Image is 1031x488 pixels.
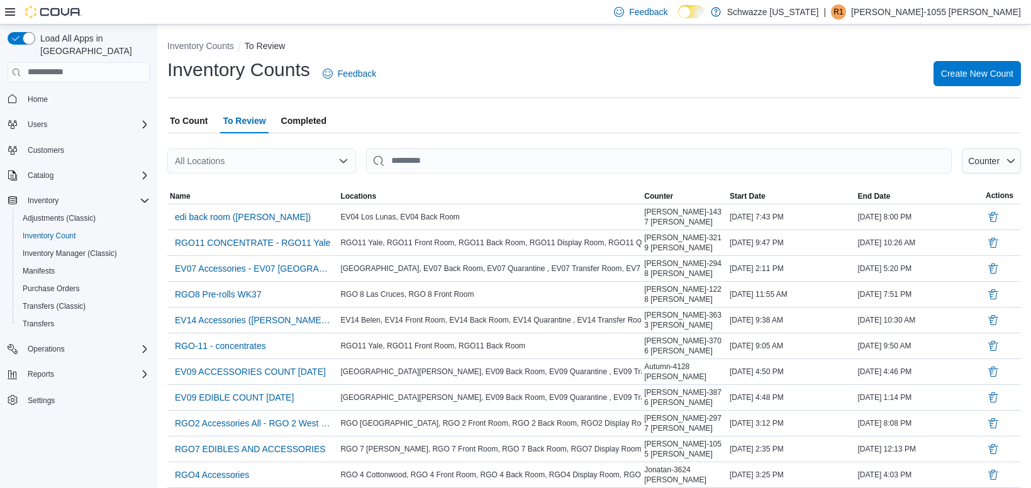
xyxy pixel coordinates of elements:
span: Start Date [730,191,766,201]
h1: Inventory Counts [167,57,310,82]
button: Delete [986,338,1001,353]
a: Settings [23,393,60,408]
div: [DATE] 10:30 AM [855,313,983,328]
span: Users [23,117,150,132]
span: Load All Apps in [GEOGRAPHIC_DATA] [35,32,150,57]
span: EV09 EDIBLE COUNT [DATE] [175,391,294,404]
div: RGO11 Yale, RGO11 Front Room, RGO11 Back Room [338,338,642,353]
div: [DATE] 2:35 PM [727,441,855,457]
button: Delete [986,364,1001,379]
span: RGO11 CONCENTRATE - RGO11 Yale [175,236,330,249]
div: [DATE] 5:20 PM [855,261,983,276]
span: Settings [23,392,150,408]
span: [PERSON_NAME]-2948 [PERSON_NAME] [644,258,725,279]
a: Home [23,92,53,107]
button: Delete [986,416,1001,431]
div: [DATE] 4:50 PM [727,364,855,379]
div: [DATE] 2:11 PM [727,261,855,276]
div: [DATE] 7:43 PM [727,209,855,225]
nav: Complex example [8,85,150,442]
div: [DATE] 9:47 PM [727,235,855,250]
nav: An example of EuiBreadcrumbs [167,40,1021,55]
button: Delete [986,313,1001,328]
button: Reports [3,365,155,383]
button: RGO11 CONCENTRATE - RGO11 Yale [170,233,335,252]
span: Transfers (Classic) [18,299,150,314]
span: RGO8 Pre-rolls WK37 [175,288,262,301]
span: [PERSON_NAME]-3876 [PERSON_NAME] [644,387,725,408]
button: EV09 EDIBLE COUNT [DATE] [170,388,299,407]
button: EV14 Accessories ([PERSON_NAME]) - EV14 Belen [170,311,335,330]
span: Reports [23,367,150,382]
span: RGO-11 - concentrates [175,340,266,352]
span: EV14 Accessories ([PERSON_NAME]) - EV14 Belen [175,314,330,326]
span: [PERSON_NAME]-3219 [PERSON_NAME] [644,233,725,253]
span: [PERSON_NAME]-1055 [PERSON_NAME] [644,439,725,459]
span: Transfers [23,319,54,329]
button: Settings [3,391,155,409]
button: Delete [986,235,1001,250]
div: [GEOGRAPHIC_DATA], EV07 Back Room, EV07 Quarantine , EV07 Transfer Room, EV7 Display Room [338,261,642,276]
button: edi back room ([PERSON_NAME]) [170,208,316,226]
button: Transfers [13,315,155,333]
div: Renee-1055 Bailey [831,4,846,19]
div: [GEOGRAPHIC_DATA][PERSON_NAME], EV09 Back Room, EV09 Quarantine , EV09 Transfer Room, EV9 Display... [338,364,642,379]
span: Create New Count [941,67,1013,80]
a: Transfers [18,316,59,331]
span: edi back room ([PERSON_NAME]) [175,211,311,223]
a: Inventory Count [18,228,81,243]
span: Customers [28,145,64,155]
button: RGO7 EDIBLES AND ACCESSORIES [170,440,331,458]
div: RGO 8 Las Cruces, RGO 8 Front Room [338,287,642,302]
span: Counter [644,191,673,201]
span: Inventory Count [23,231,76,241]
button: Reports [23,367,59,382]
button: RGO4 Accessories [170,465,254,484]
span: Home [23,91,150,107]
button: Delete [986,209,1001,225]
span: Catalog [28,170,53,180]
button: Catalog [23,168,59,183]
button: Start Date [727,189,855,204]
span: Inventory Manager (Classic) [23,248,117,258]
div: [DATE] 8:00 PM [855,209,983,225]
span: Jonatan-3624 [PERSON_NAME] [644,465,725,485]
button: EV07 Accessories - EV07 [GEOGRAPHIC_DATA] [170,259,335,278]
p: | [823,4,826,19]
span: End Date [857,191,890,201]
button: Inventory [23,193,64,208]
span: Inventory Count [18,228,150,243]
span: Purchase Orders [23,284,80,294]
button: Delete [986,287,1001,302]
button: Create New Count [933,61,1021,86]
a: Transfers (Classic) [18,299,91,314]
div: [DATE] 4:03 PM [855,467,983,482]
span: Counter [968,156,1000,166]
button: Users [3,116,155,133]
span: Autumn-4128 [PERSON_NAME] [644,362,725,382]
span: Catalog [23,168,150,183]
a: Adjustments (Classic) [18,211,101,226]
span: Feedback [629,6,667,18]
span: Users [28,119,47,130]
button: Operations [23,341,70,357]
button: Inventory Count [13,227,155,245]
span: Transfers (Classic) [23,301,86,311]
span: Home [28,94,48,104]
div: [DATE] 8:08 PM [855,416,983,431]
button: RGO-11 - concentrates [170,336,271,355]
div: [DATE] 4:48 PM [727,390,855,405]
button: Delete [986,467,1001,482]
p: [PERSON_NAME]-1055 [PERSON_NAME] [851,4,1021,19]
button: Counter [642,189,727,204]
span: Adjustments (Classic) [18,211,150,226]
span: Inventory [28,196,59,206]
span: [PERSON_NAME]-2977 [PERSON_NAME] [644,413,725,433]
span: Reports [28,369,54,379]
span: Actions [986,191,1013,201]
span: Settings [28,396,55,406]
button: Adjustments (Classic) [13,209,155,227]
button: Catalog [3,167,155,184]
span: [PERSON_NAME]-1228 [PERSON_NAME] [644,284,725,304]
span: Locations [340,191,376,201]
